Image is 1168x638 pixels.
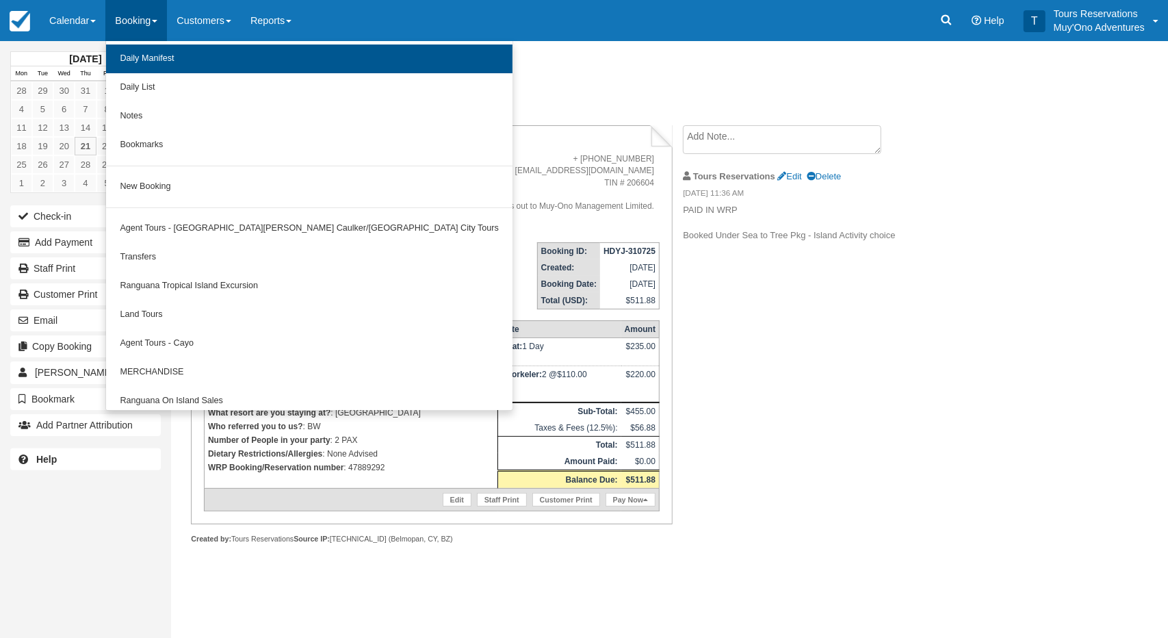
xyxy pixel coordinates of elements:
[96,100,118,118] a: 8
[537,242,600,259] th: Booking ID:
[75,100,96,118] a: 7
[35,367,204,378] span: [PERSON_NAME] & [PERSON_NAME]
[600,292,660,309] td: $511.88
[208,463,343,472] strong: WRP Booking/Reservation number
[11,137,32,155] a: 18
[208,420,494,433] p: : BW
[106,272,512,301] a: Ranguana Tropical Island Excursion
[69,53,101,64] strong: [DATE]
[96,174,118,192] a: 5
[498,436,621,453] th: Total:
[106,301,512,329] a: Land Tours
[106,387,512,416] a: Ranguana On Island Sales
[106,131,512,159] a: Bookmarks
[75,155,96,174] a: 28
[106,102,512,131] a: Notes
[972,16,981,25] i: Help
[75,66,96,81] th: Thu
[498,320,621,337] th: Rate
[208,449,322,459] strong: Dietary Restrictions/Allergies
[604,246,656,256] strong: HDYJ-310725
[75,137,96,155] a: 21
[106,329,512,358] a: Agent Tours - Cayo
[600,276,660,292] td: [DATE]
[106,44,512,73] a: Daily Manifest
[11,155,32,174] a: 25
[10,309,161,331] button: Email
[53,174,75,192] a: 3
[498,420,621,437] td: Taxes & Fees (12.5%):
[53,100,75,118] a: 6
[532,493,600,507] a: Customer Print
[11,100,32,118] a: 4
[10,335,161,357] button: Copy Booking
[498,453,621,471] th: Amount Paid:
[693,171,775,181] strong: Tours Reservations
[621,420,660,437] td: $56.88
[1054,21,1145,34] p: Muy'Ono Adventures
[106,358,512,387] a: MERCHANDISE
[208,422,303,431] strong: Who referred you to us?
[621,320,660,337] th: Amount
[10,205,161,227] button: Check-in
[621,436,660,453] td: $511.88
[181,55,1037,71] h1: [PERSON_NAME] & [PERSON_NAME],
[1024,10,1046,32] div: T
[600,259,660,276] td: [DATE]
[191,534,672,544] div: Tours Reservations [TECHNICAL_ID] (Belmopan, CY, BZ)
[683,188,913,203] em: [DATE] 11:36 AM
[537,276,600,292] th: Booking Date:
[402,153,654,212] address: + [PHONE_NUMBER] [EMAIL_ADDRESS][DOMAIN_NAME] TIN # 206604 Please make all checks out to Muy-Ono ...
[106,73,512,102] a: Daily List
[106,243,512,272] a: Transfers
[208,433,494,447] p: : 2 PAX
[10,414,161,436] button: Add Partner Attribution
[96,137,118,155] a: 22
[537,259,600,276] th: Created:
[621,453,660,471] td: $0.00
[498,403,621,420] th: Sub-Total:
[208,461,494,474] p: : 47889292
[208,435,330,445] strong: Number of People in your party
[557,370,586,379] span: $110.00
[807,171,841,181] a: Delete
[10,11,30,31] img: checkfront-main-nav-mini-logo.png
[625,370,656,390] div: $220.00
[208,408,330,418] strong: What resort are you staying at?
[498,337,621,366] td: 1 Day
[10,283,161,305] a: Customer Print
[10,257,161,279] a: Staff Print
[105,41,513,411] ul: Booking
[683,204,913,242] p: PAID IN WRP Booked Under Sea to Tree Pkg - Island Activity choice
[53,81,75,100] a: 30
[53,66,75,81] th: Wed
[1054,7,1145,21] p: Tours Reservations
[32,100,53,118] a: 5
[498,470,621,488] th: Balance Due:
[621,403,660,420] td: $455.00
[502,370,542,379] strong: Snorkeler
[10,448,161,470] a: Help
[626,475,656,485] strong: $511.88
[208,406,494,420] p: : [GEOGRAPHIC_DATA]
[606,493,656,507] a: Pay Now
[96,66,118,81] th: Fri
[106,214,512,243] a: Agent Tours - [GEOGRAPHIC_DATA][PERSON_NAME] Caulker/[GEOGRAPHIC_DATA] City Tours
[96,81,118,100] a: 1
[75,81,96,100] a: 31
[537,292,600,309] th: Total (USD):
[11,66,32,81] th: Mon
[75,174,96,192] a: 4
[984,15,1004,26] span: Help
[10,388,161,410] button: Bookmark
[36,454,57,465] b: Help
[294,535,330,543] strong: Source IP:
[32,174,53,192] a: 2
[625,342,656,362] div: $235.00
[11,81,32,100] a: 28
[10,231,161,253] button: Add Payment
[498,366,621,402] td: 2 @
[11,118,32,137] a: 11
[443,493,471,507] a: Edit
[32,66,53,81] th: Tue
